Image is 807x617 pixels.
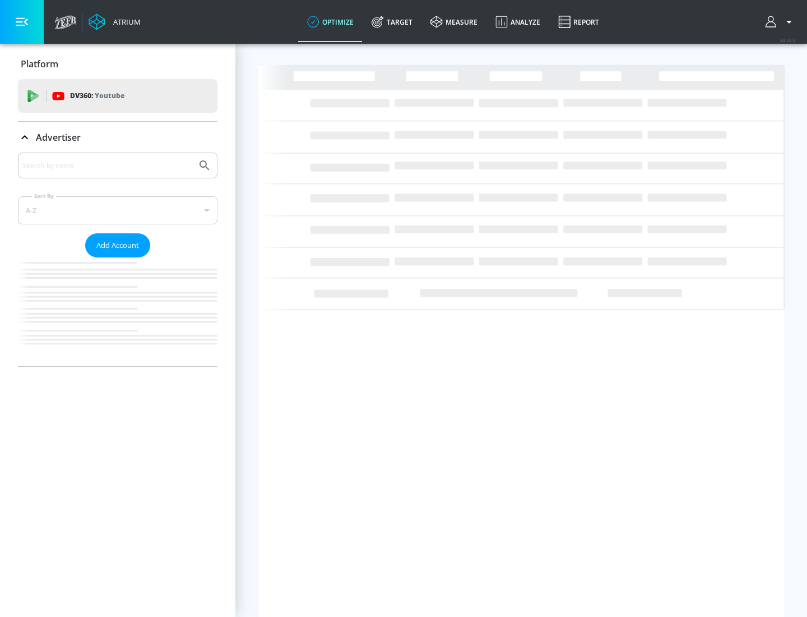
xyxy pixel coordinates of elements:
span: Add Account [96,239,139,252]
p: Advertiser [36,131,81,144]
div: Advertiser [18,122,217,153]
p: Platform [21,58,58,70]
span: v 4.32.0 [780,37,796,43]
nav: list of Advertiser [18,257,217,366]
div: Atrium [109,17,141,27]
a: Report [549,2,608,42]
div: Platform [18,48,217,80]
label: Sort By [32,192,56,200]
div: DV360: Youtube [18,79,217,113]
input: Search by name [22,158,192,173]
a: Atrium [89,13,141,30]
p: Youtube [95,90,124,102]
button: Add Account [85,233,150,257]
a: Target [363,2,421,42]
p: DV360: [70,90,124,102]
div: A-Z [18,196,217,224]
a: measure [421,2,486,42]
a: Analyze [486,2,549,42]
a: optimize [298,2,363,42]
div: Advertiser [18,153,217,366]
